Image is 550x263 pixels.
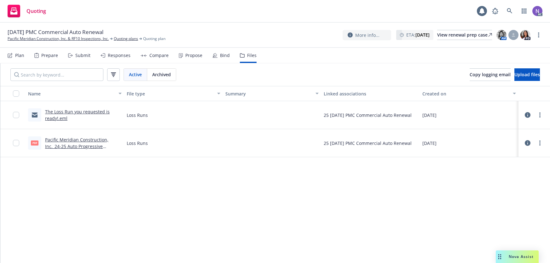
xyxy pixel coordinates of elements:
input: Search by keyword... [10,68,103,81]
a: more [536,139,544,147]
a: Quoting plans [114,36,138,42]
button: Name [26,86,124,101]
a: The Loss Run you requested is ready!.eml [45,109,110,121]
div: Bind [220,53,230,58]
button: File type [124,86,223,101]
div: Drag to move [496,250,504,263]
img: photo [520,30,530,40]
span: Copy logging email [470,71,511,77]
div: Linked associations [324,90,417,97]
div: Submit [75,53,90,58]
img: photo [496,30,507,40]
img: photo [532,6,542,16]
span: Nova Assist [509,254,534,259]
input: Select all [13,90,19,97]
button: Copy logging email [470,68,511,81]
div: Files [247,53,257,58]
a: Pacific Meridian Construction, Inc._24-25 Auto Progressive LRs_[DATE].pdf [45,137,108,156]
a: more [536,111,544,119]
button: Summary [223,86,321,101]
div: File type [127,90,213,97]
div: 25 [DATE] PMC Commercial Auto Renewal [324,140,412,146]
a: Search [503,5,516,17]
strong: [DATE] [415,32,430,38]
span: Active [129,71,142,78]
button: Linked associations [321,86,420,101]
div: Name [28,90,115,97]
span: [DATE] [422,140,437,146]
a: Report a Bug [489,5,501,17]
button: Created on [420,86,518,101]
span: Loss Runs [127,140,148,146]
button: Upload files [514,68,540,81]
span: Quoting [26,9,46,14]
div: 25 [DATE] PMC Commercial Auto Renewal [324,112,412,118]
span: [DATE] [422,112,437,118]
a: View renewal prep case [437,30,492,40]
div: Summary [225,90,312,97]
span: Archived [152,71,171,78]
span: More info... [355,32,379,38]
a: Quoting [5,2,49,20]
span: ETA : [406,31,430,38]
div: Plan [15,53,24,58]
button: Nova Assist [496,250,539,263]
a: Pacific Meridian Construction, Inc. & RF10 Inspections, Inc. [8,36,109,42]
div: Prepare [41,53,58,58]
div: Propose [185,53,202,58]
span: Quoting plan [143,36,165,42]
div: Created on [422,90,509,97]
span: Upload files [514,71,540,77]
input: Toggle Row Selected [13,112,19,118]
div: Compare [149,53,169,58]
span: [DATE] PMC Commercial Auto Renewal [8,28,103,36]
input: Toggle Row Selected [13,140,19,146]
div: Responses [108,53,130,58]
button: More info... [343,30,391,40]
span: Loss Runs [127,112,148,118]
a: more [535,31,542,39]
span: pdf [31,140,38,145]
a: Switch app [518,5,530,17]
